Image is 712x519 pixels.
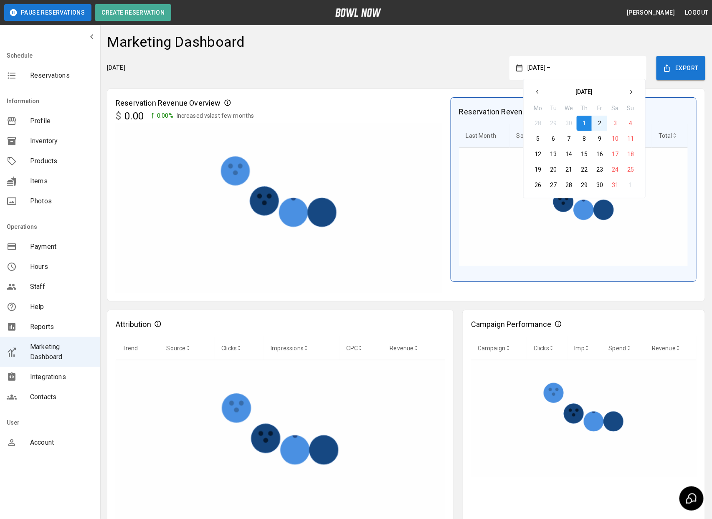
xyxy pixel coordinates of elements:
[116,97,221,109] p: Reservation Revenue Overview
[608,177,623,192] button: 31 May 2025
[383,337,446,360] th: Revenue
[592,147,607,162] button: 16 May 2025
[471,319,551,330] p: Campaign Performance
[682,5,712,20] button: Logout
[30,71,94,81] span: Reservations
[530,162,545,177] button: 19 May 2025
[30,392,94,402] span: Contacts
[577,162,592,177] button: 22 May 2025
[592,104,608,116] th: Fr
[602,337,646,360] th: Spend
[577,147,592,162] button: 15 May 2025
[545,84,623,99] button: [DATE]
[459,106,571,117] p: Reservation Revenue Breakdown
[30,342,94,362] span: Marketing Dashboard
[30,302,94,312] span: Help
[577,116,592,131] button: 1 May 2025
[30,322,94,332] span: Reports
[592,131,607,146] button: 9 May 2025
[656,56,705,80] button: Export
[623,131,638,146] button: 11 May 2025
[546,131,561,146] button: 6 May 2025
[95,4,171,21] button: Create Reservation
[116,109,121,124] p: $
[546,177,561,192] button: 27 May 2025
[471,337,697,360] table: sticky table
[335,8,381,17] img: logo
[546,147,561,162] button: 13 May 2025
[30,262,94,272] span: Hours
[608,131,623,146] button: 10 May 2025
[577,104,592,116] th: Th
[561,162,576,177] button: 21 May 2025
[592,116,607,131] button: 2 May 2025
[30,282,94,292] span: Staff
[116,124,442,293] img: marketing dashboard revenue chart
[116,337,160,360] th: Trend
[340,337,383,360] th: CPC
[523,61,640,76] button: [DATE] –
[459,124,510,148] th: Last Month
[623,5,678,20] button: [PERSON_NAME]
[530,131,545,146] button: 5 May 2025
[30,372,94,382] span: Integrations
[116,337,445,360] table: sticky table
[561,131,576,146] button: 7 May 2025
[561,177,576,192] button: 28 May 2025
[645,337,697,360] th: Revenue
[107,33,245,51] h4: Marketing Dashboard
[30,196,94,206] span: Photos
[561,104,577,116] th: We
[608,116,623,131] button: 3 May 2025
[608,162,623,177] button: 24 May 2025
[30,438,94,448] span: Account
[623,116,638,131] button: 4 May 2025
[459,148,688,266] img: marketing dashboard revenue breakdown
[623,104,639,116] th: Su
[546,104,561,116] th: Tu
[155,321,161,327] svg: Attribution
[124,109,144,124] p: 0.00
[471,337,527,360] th: Campaign
[592,162,607,177] button: 23 May 2025
[527,337,568,360] th: Clicks
[224,99,231,106] svg: Reservation Revenue Overview
[577,131,592,146] button: 8 May 2025
[546,116,561,131] button: 29 April 2025
[530,147,545,162] button: 12 May 2025
[264,337,340,360] th: Impressions
[107,63,125,72] p: [DATE]
[459,124,688,148] table: sticky table
[523,79,646,198] div: [DATE] –
[530,104,546,116] th: Mo
[592,177,607,192] button: 30 May 2025
[116,319,151,330] p: Attribution
[157,111,173,120] p: 0.00 %
[623,147,638,162] button: 18 May 2025
[555,321,562,327] svg: Campaign Performance
[608,104,623,116] th: Sa
[623,177,638,192] button: 1 June 2025
[215,337,264,360] th: Clicks
[561,147,576,162] button: 14 May 2025
[577,177,592,192] button: 29 May 2025
[568,337,602,360] th: Imp
[623,162,638,177] button: 25 May 2025
[4,4,91,21] button: Pause Reservations
[471,360,697,477] img: marketing dashboard campaign performances
[510,124,552,148] th: Source
[652,124,688,148] th: Total
[30,116,94,126] span: Profile
[30,176,94,186] span: Items
[160,337,215,360] th: Source
[177,111,254,120] p: Increased vs last few months
[30,136,94,146] span: Inventory
[30,242,94,252] span: Payment
[530,116,545,131] button: 28 April 2025
[561,116,576,131] button: 30 April 2025
[608,147,623,162] button: 17 May 2025
[30,156,94,166] span: Products
[546,162,561,177] button: 20 May 2025
[530,177,545,192] button: 26 May 2025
